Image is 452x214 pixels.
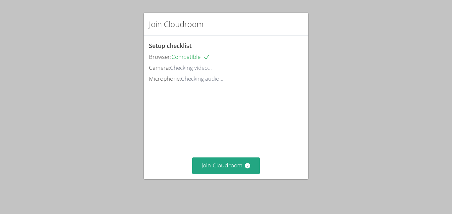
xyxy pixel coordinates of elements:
[149,64,170,71] span: Camera:
[171,53,210,61] span: Compatible
[192,157,260,174] button: Join Cloudroom
[149,75,181,82] span: Microphone:
[170,64,212,71] span: Checking video...
[149,18,203,30] h2: Join Cloudroom
[149,53,171,61] span: Browser:
[181,75,223,82] span: Checking audio...
[149,42,192,50] span: Setup checklist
